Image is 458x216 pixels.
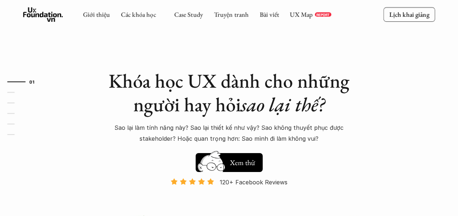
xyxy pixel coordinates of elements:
[316,12,330,17] p: REPORT
[230,157,255,168] h5: Xem thử
[121,10,156,19] a: Các khóa học
[290,10,313,19] a: UX Map
[102,69,357,116] h1: Khóa học UX dành cho những người hay hỏi
[174,10,203,19] a: Case Study
[214,10,249,19] a: Truyện tranh
[30,79,35,84] strong: 01
[220,177,287,188] p: 120+ Facebook Reviews
[7,77,42,86] a: 01
[83,10,110,19] a: Giới thiệu
[164,178,294,215] a: 120+ Facebook Reviews
[241,92,325,117] em: sao lại thế?
[383,7,435,21] a: Lịch khai giảng
[260,10,279,19] a: Bài viết
[105,122,353,144] p: Sao lại làm tính năng này? Sao lại thiết kế như vậy? Sao không thuyết phục được stakeholder? Hoặc...
[389,10,429,19] p: Lịch khai giảng
[315,12,331,17] a: REPORT
[196,149,263,172] a: Xem thử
